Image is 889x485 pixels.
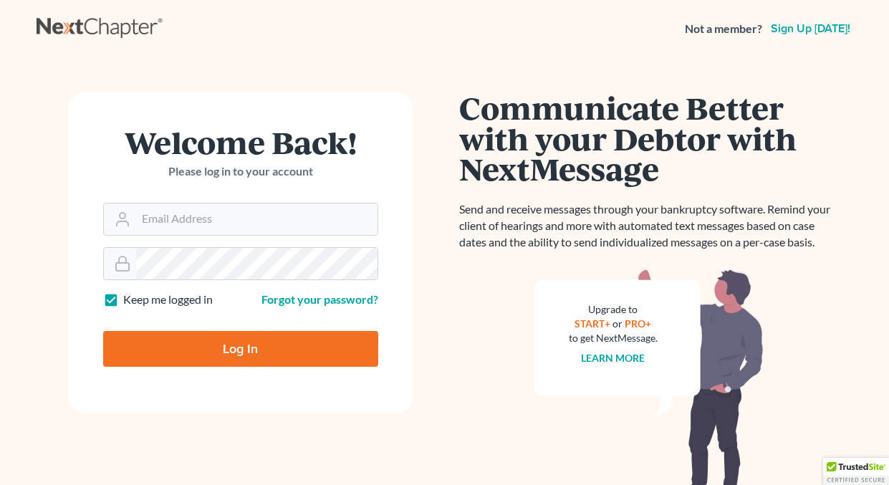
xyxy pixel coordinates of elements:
div: Upgrade to [569,302,658,317]
a: START+ [575,317,610,330]
a: Learn more [581,352,645,364]
div: to get NextMessage. [569,331,658,345]
h1: Communicate Better with your Debtor with NextMessage [459,92,839,184]
label: Keep me logged in [123,292,213,308]
p: Send and receive messages through your bankruptcy software. Remind your client of hearings and mo... [459,201,839,251]
p: Please log in to your account [103,163,378,180]
span: or [612,317,623,330]
a: PRO+ [625,317,651,330]
input: Email Address [136,203,378,235]
h1: Welcome Back! [103,127,378,158]
input: Log In [103,331,378,367]
a: Forgot your password? [261,292,378,306]
strong: Not a member? [685,21,762,37]
div: TrustedSite Certified [823,458,889,485]
a: Sign up [DATE]! [768,23,853,34]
